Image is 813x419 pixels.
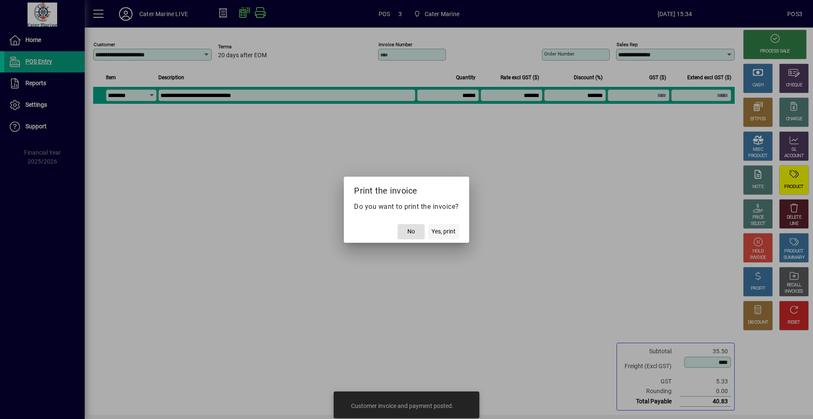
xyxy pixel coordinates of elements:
span: Yes, print [431,227,456,236]
button: Yes, print [428,224,459,239]
p: Do you want to print the invoice? [354,202,459,212]
button: No [398,224,425,239]
h2: Print the invoice [344,177,469,201]
span: No [407,227,415,236]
